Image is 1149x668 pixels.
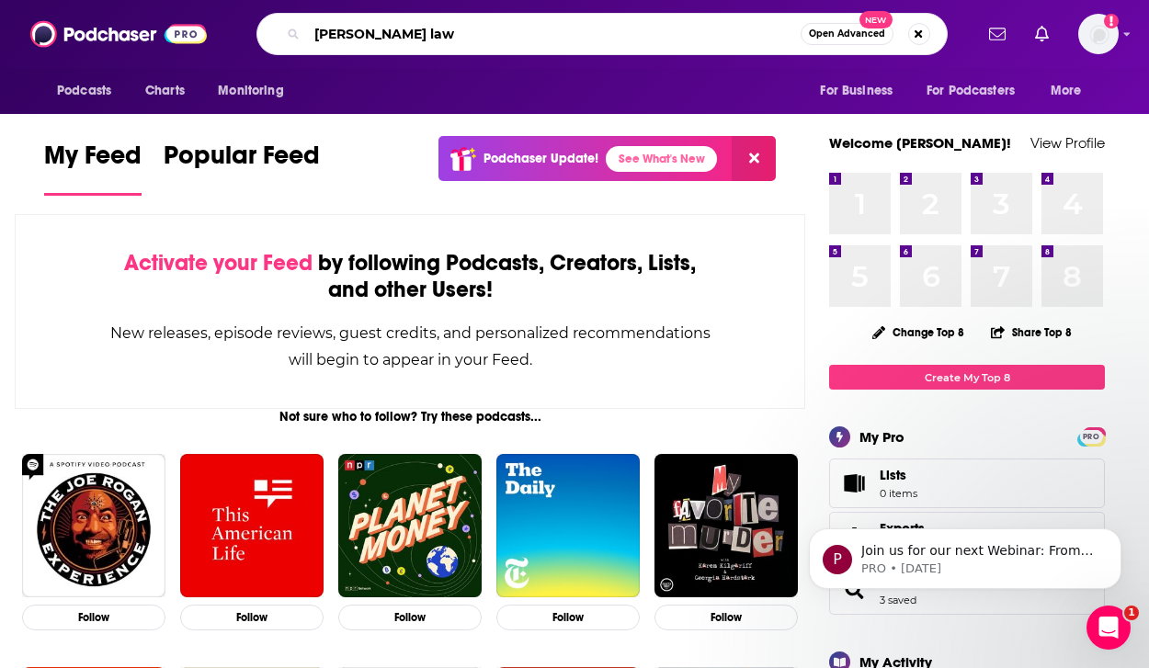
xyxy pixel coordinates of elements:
img: User Profile [1078,14,1119,54]
button: Follow [180,605,324,631]
iframe: Intercom notifications message [781,490,1149,618]
div: Not sure who to follow? Try these podcasts... [15,409,805,425]
img: The Daily [496,454,640,597]
button: open menu [44,74,135,108]
img: The Joe Rogan Experience [22,454,165,597]
span: 1 [1124,606,1139,620]
a: Popular Feed [164,140,320,196]
svg: Add a profile image [1104,14,1119,28]
button: open menu [205,74,307,108]
span: Lists [880,467,917,483]
span: Monitoring [218,78,283,104]
a: Charts [133,74,196,108]
span: Join us for our next Webinar: From Pushback to Payoff: Building Buy-In for Niche Podcast Placemen... [80,53,316,525]
button: Show profile menu [1078,14,1119,54]
a: My Feed [44,140,142,196]
button: open menu [915,74,1041,108]
span: Lists [836,470,872,496]
span: My Feed [44,140,142,182]
img: This American Life [180,454,324,597]
img: Podchaser - Follow, Share and Rate Podcasts [30,17,207,51]
p: Podchaser Update! [483,151,598,166]
span: 0 items [880,487,917,500]
button: Follow [496,605,640,631]
input: Search podcasts, credits, & more... [307,19,801,49]
span: For Business [820,78,893,104]
a: Lists [829,459,1105,508]
span: Charts [145,78,185,104]
button: Follow [654,605,798,631]
button: Follow [22,605,165,631]
a: Welcome [PERSON_NAME]! [829,134,1011,152]
a: View Profile [1030,134,1105,152]
button: Change Top 8 [861,321,975,344]
a: See What's New [606,146,717,172]
a: PRO [1080,429,1102,443]
a: Show notifications dropdown [982,18,1013,50]
span: Podcasts [57,78,111,104]
a: Create My Top 8 [829,365,1105,390]
span: More [1051,78,1082,104]
div: New releases, episode reviews, guest credits, and personalized recommendations will begin to appe... [108,320,712,373]
div: Search podcasts, credits, & more... [256,13,948,55]
span: Lists [880,467,906,483]
span: Logged in as gjohnson [1078,14,1119,54]
button: open menu [1038,74,1105,108]
span: Open Advanced [809,29,885,39]
button: Follow [338,605,482,631]
span: Popular Feed [164,140,320,182]
a: Show notifications dropdown [1028,18,1056,50]
p: Message from PRO, sent 34w ago [80,71,317,87]
img: Planet Money [338,454,482,597]
span: New [859,11,893,28]
span: PRO [1080,430,1102,444]
iframe: Intercom live chat [1086,606,1131,650]
div: by following Podcasts, Creators, Lists, and other Users! [108,250,712,303]
img: My Favorite Murder with Karen Kilgariff and Georgia Hardstark [654,454,798,597]
span: For Podcasters [927,78,1015,104]
button: Share Top 8 [990,314,1073,350]
span: Activate your Feed [124,249,313,277]
div: My Pro [859,428,904,446]
button: open menu [807,74,916,108]
button: Open AdvancedNew [801,23,893,45]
